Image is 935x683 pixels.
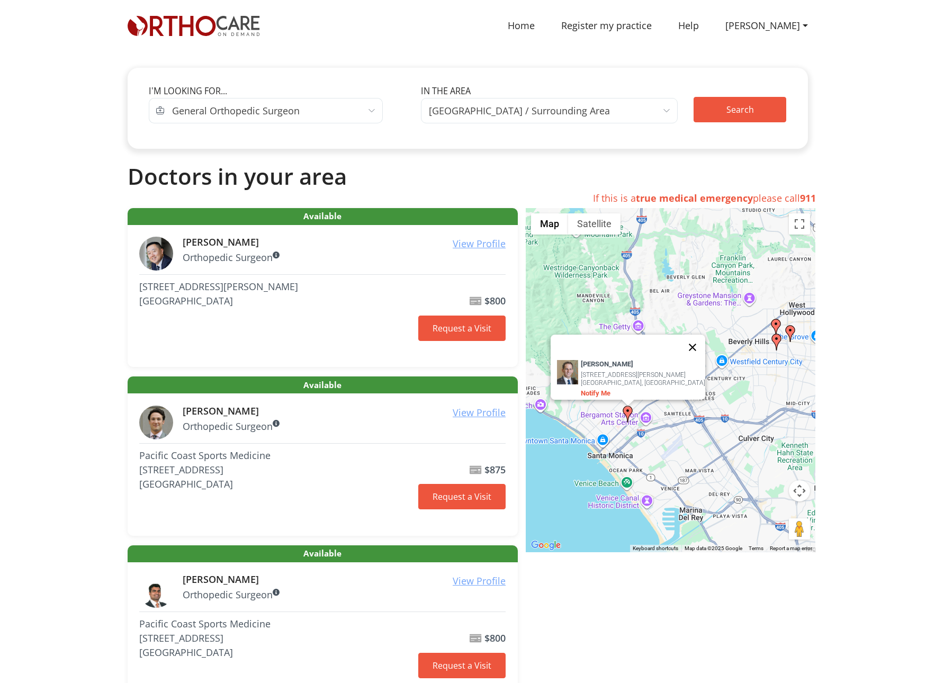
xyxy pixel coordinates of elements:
button: Toggle fullscreen view [789,213,810,235]
h6: [PERSON_NAME] [183,237,506,248]
a: Notify Me [581,389,610,397]
strong: true medical emergency [636,192,753,204]
button: Keyboard shortcuts [633,545,678,552]
u: View Profile [453,237,506,250]
address: [STREET_ADDRESS][PERSON_NAME] [GEOGRAPHIC_DATA] [139,280,413,308]
a: View Profile [453,237,506,251]
button: Drag Pegman onto the map to open Street View [789,518,810,540]
button: Map camera controls [789,480,810,501]
button: Search [694,97,787,122]
p: Orthopedic Surgeon [183,588,506,602]
span: If this is a please call [593,192,816,204]
a: Help [665,14,712,38]
h2: Doctors in your area [128,163,808,190]
img: Douglas [557,360,578,384]
span: Map data ©2025 Google [685,545,742,551]
span: [STREET_ADDRESS][PERSON_NAME] [GEOGRAPHIC_DATA], [GEOGRAPHIC_DATA] [581,371,705,387]
a: View Profile [453,574,506,588]
a: Register my practice [548,14,665,38]
img: Jonathan H. [139,406,173,439]
img: Robert H. [139,237,173,271]
p: Orthopedic Surgeon [183,419,506,434]
span: Available [128,545,518,562]
span: General Orthopedic Surgeon [172,103,300,118]
b: $800 [484,294,506,307]
a: Request a Visit [418,316,506,341]
h6: [PERSON_NAME] [183,406,506,417]
button: Show satellite imagery [568,213,621,235]
a: Report a map error [770,545,812,551]
address: Pacific Coast Sports Medicine [STREET_ADDRESS] [GEOGRAPHIC_DATA] [139,448,413,491]
a: Request a Visit [418,484,506,509]
span: Available [128,208,518,225]
span: General Orthopedic Surgeon [165,98,383,123]
a: Open this area in Google Maps (opens a new window) [528,538,563,552]
strong: 911 [800,192,816,204]
img: Omar [139,574,173,608]
u: View Profile [453,574,506,587]
a: Terms (opens in new tab) [749,545,763,551]
b: $875 [484,463,506,476]
a: Request a Visit [418,653,506,678]
button: Close [680,335,705,360]
span: Los Angeles / Surrounding Area [421,98,678,123]
span: Available [128,376,518,393]
label: I'm looking for... [149,85,227,97]
button: Show street map [531,213,568,235]
a: View Profile [453,406,506,420]
u: View Profile [453,406,506,419]
label: In the area [421,85,471,97]
b: [PERSON_NAME] [581,360,633,368]
address: Pacific Coast Sports Medicine [STREET_ADDRESS] [GEOGRAPHIC_DATA] [139,617,413,660]
p: Orthopedic Surgeon [183,250,506,265]
h6: [PERSON_NAME] [183,574,506,586]
b: $800 [484,632,506,644]
span: Los Angeles / Surrounding Area [429,103,610,118]
a: [PERSON_NAME] [712,14,821,38]
a: Home [495,14,548,38]
img: Google [528,538,563,552]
